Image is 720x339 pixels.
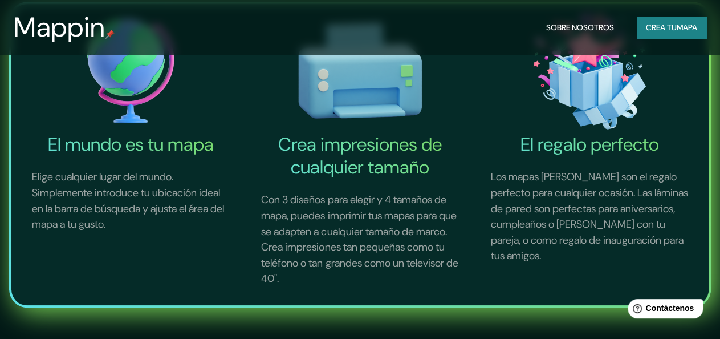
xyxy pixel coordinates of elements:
[477,9,702,133] img: El icono del regalo perfecto
[278,132,442,179] font: Crea impresiones de cualquier tamaño
[14,9,105,45] font: Mappin
[261,193,458,285] font: Con 3 diseños para elegir y 4 tamaños de mapa, puedes imprimir tus mapas para que se adapten a cu...
[491,170,688,263] font: Los mapas [PERSON_NAME] son el regalo perfecto para cualquier ocasión. Las láminas de pared son p...
[646,22,677,33] font: Crea tu
[18,9,243,133] img: El mundo es tu icono de mapa
[546,22,614,33] font: Sobre nosotros
[542,17,619,38] button: Sobre nosotros
[520,132,658,156] font: El regalo perfecto
[32,170,224,231] font: Elige cualquier lugar del mundo. Simplemente introduce tu ubicación ideal en la barra de búsqueda...
[619,294,707,326] iframe: Lanzador de widgets de ayuda
[247,9,472,133] img: Crea impresiones de cualquier tamaño-icono
[48,132,214,156] font: El mundo es tu mapa
[677,22,697,33] font: mapa
[637,17,706,38] button: Crea tumapa
[105,30,115,39] img: pin de mapeo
